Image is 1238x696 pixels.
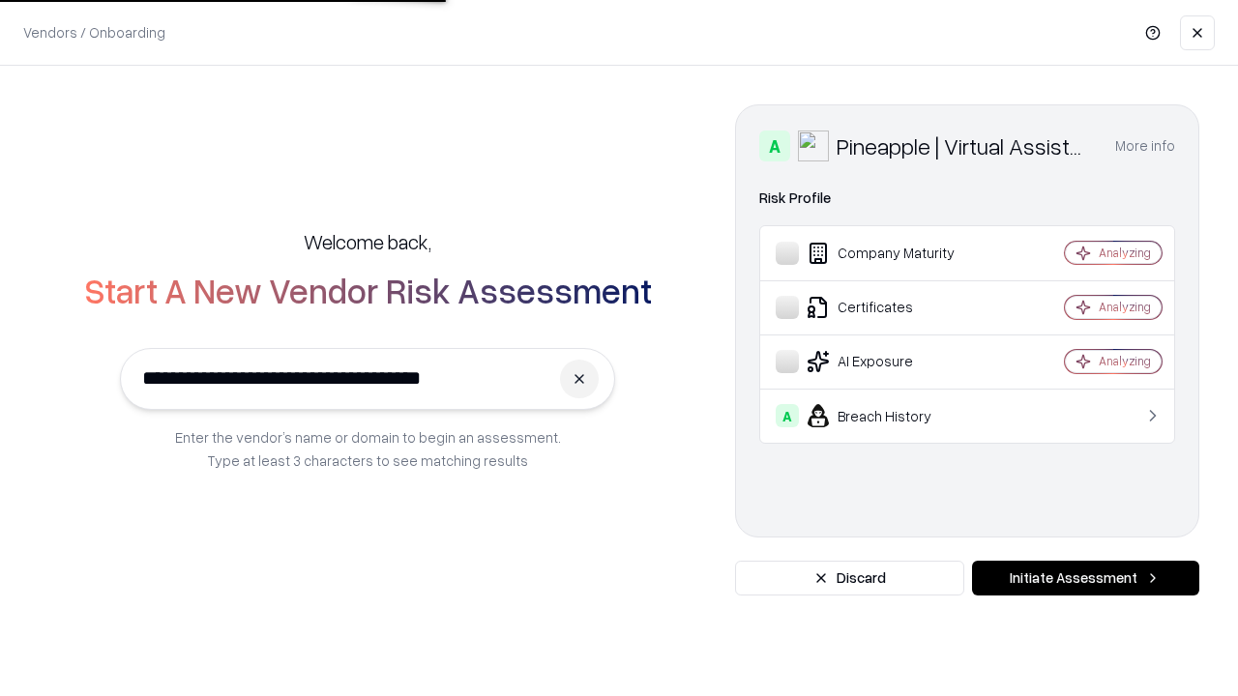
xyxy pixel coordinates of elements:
[23,22,165,43] p: Vendors / Onboarding
[1099,299,1151,315] div: Analyzing
[776,242,1007,265] div: Company Maturity
[798,130,829,161] img: Pineapple | Virtual Assistant Agency
[84,271,652,309] h2: Start A New Vendor Risk Assessment
[776,296,1007,319] div: Certificates
[304,228,431,255] h5: Welcome back,
[972,561,1199,595] button: Initiate Assessment
[1099,245,1151,261] div: Analyzing
[1099,353,1151,369] div: Analyzing
[735,561,964,595] button: Discard
[759,187,1175,210] div: Risk Profile
[776,404,1007,427] div: Breach History
[759,130,790,161] div: A
[837,130,1092,161] div: Pineapple | Virtual Assistant Agency
[776,350,1007,373] div: AI Exposure
[776,404,799,427] div: A
[175,425,561,472] p: Enter the vendor’s name or domain to begin an assessment. Type at least 3 characters to see match...
[1115,129,1175,163] button: More info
